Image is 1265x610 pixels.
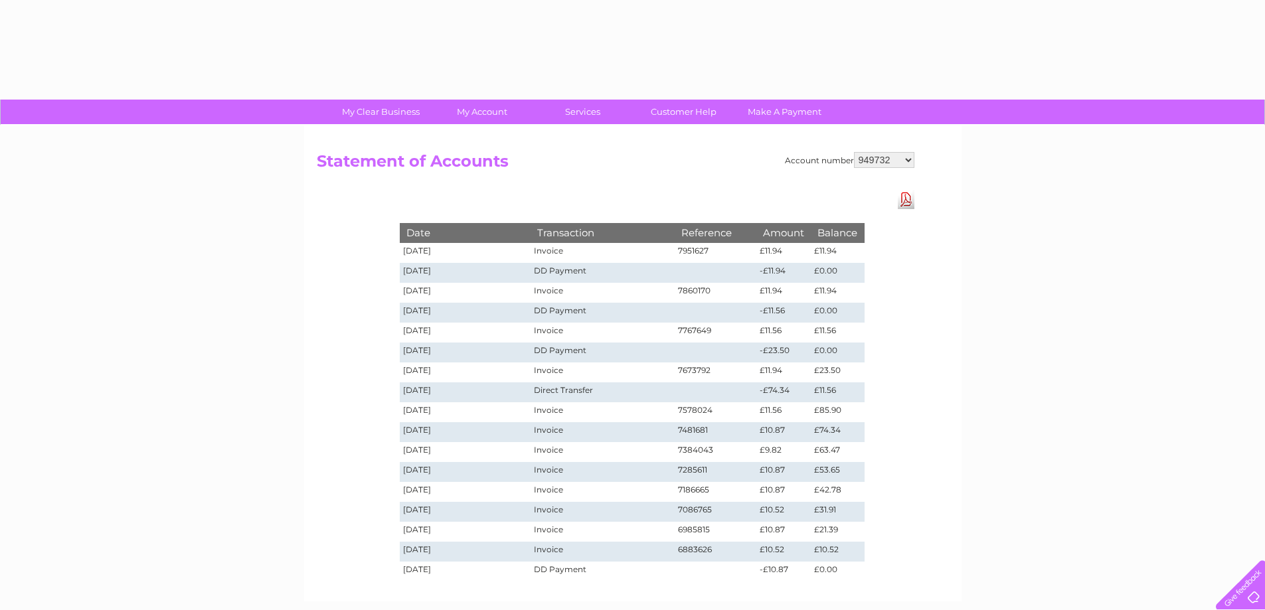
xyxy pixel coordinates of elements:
td: £0.00 [811,343,864,362]
td: £11.94 [756,243,811,263]
td: £23.50 [811,362,864,382]
td: Invoice [531,283,674,303]
td: [DATE] [400,303,531,323]
td: £11.56 [756,402,811,422]
td: 6883626 [675,542,757,562]
td: -£11.56 [756,303,811,323]
td: Invoice [531,243,674,263]
td: £21.39 [811,522,864,542]
td: £74.34 [811,422,864,442]
td: DD Payment [531,303,674,323]
td: £31.91 [811,502,864,522]
td: [DATE] [400,422,531,442]
td: £11.94 [756,362,811,382]
td: -£10.87 [756,562,811,581]
td: Invoice [531,482,674,502]
td: [DATE] [400,502,531,522]
td: 7384043 [675,442,757,462]
td: Direct Transfer [531,382,674,402]
td: [DATE] [400,462,531,482]
td: £11.94 [811,283,864,303]
td: £0.00 [811,263,864,283]
td: Invoice [531,542,674,562]
th: Reference [675,223,757,242]
td: 7086765 [675,502,757,522]
td: Invoice [531,462,674,482]
td: Invoice [531,422,674,442]
td: £11.56 [756,323,811,343]
td: £10.87 [756,522,811,542]
td: £10.87 [756,462,811,482]
td: Invoice [531,362,674,382]
th: Amount [756,223,811,242]
td: 6985815 [675,522,757,542]
td: £63.47 [811,442,864,462]
td: [DATE] [400,362,531,382]
td: -£23.50 [756,343,811,362]
td: Invoice [531,522,674,542]
h2: Statement of Accounts [317,152,914,177]
td: 7186665 [675,482,757,502]
a: My Account [427,100,537,124]
td: 7673792 [675,362,757,382]
a: My Clear Business [326,100,436,124]
td: £0.00 [811,562,864,581]
td: [DATE] [400,482,531,502]
td: [DATE] [400,522,531,542]
td: [DATE] [400,243,531,263]
td: [DATE] [400,283,531,303]
td: Invoice [531,402,674,422]
td: DD Payment [531,562,674,581]
td: -£11.94 [756,263,811,283]
td: £53.65 [811,462,864,482]
td: £10.87 [756,422,811,442]
a: Services [528,100,637,124]
td: Invoice [531,323,674,343]
td: £10.87 [756,482,811,502]
a: Download Pdf [898,190,914,209]
th: Date [400,223,531,242]
td: £11.94 [756,283,811,303]
th: Transaction [531,223,674,242]
td: -£74.34 [756,382,811,402]
td: [DATE] [400,562,531,581]
td: £11.56 [811,323,864,343]
td: DD Payment [531,343,674,362]
td: £85.90 [811,402,864,422]
td: £11.94 [811,243,864,263]
td: Invoice [531,442,674,462]
td: [DATE] [400,343,531,362]
td: 7578024 [675,402,757,422]
td: £42.78 [811,482,864,502]
td: £11.56 [811,382,864,402]
td: [DATE] [400,382,531,402]
td: £10.52 [756,502,811,522]
td: Invoice [531,502,674,522]
td: £10.52 [811,542,864,562]
a: Make A Payment [730,100,839,124]
td: 7767649 [675,323,757,343]
td: [DATE] [400,323,531,343]
td: [DATE] [400,442,531,462]
td: 7860170 [675,283,757,303]
div: Account number [785,152,914,168]
td: DD Payment [531,263,674,283]
td: 7951627 [675,243,757,263]
th: Balance [811,223,864,242]
td: [DATE] [400,263,531,283]
td: £9.82 [756,442,811,462]
td: [DATE] [400,542,531,562]
td: 7481681 [675,422,757,442]
td: £10.52 [756,542,811,562]
a: Customer Help [629,100,738,124]
td: [DATE] [400,402,531,422]
td: 7285611 [675,462,757,482]
td: £0.00 [811,303,864,323]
